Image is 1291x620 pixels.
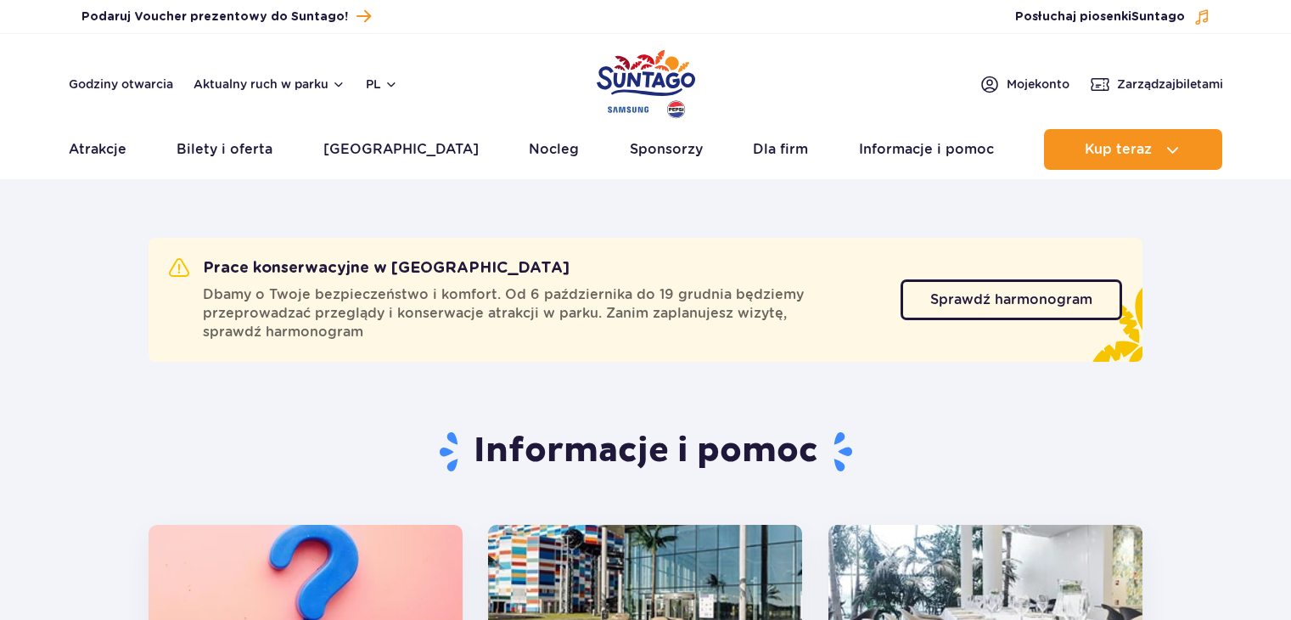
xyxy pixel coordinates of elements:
[1015,8,1185,25] span: Posłuchaj piosenki
[901,279,1122,320] a: Sprawdź harmonogram
[859,129,994,170] a: Informacje i pomoc
[597,42,695,121] a: Park of Poland
[149,430,1142,474] h1: Informacje i pomoc
[1090,74,1223,94] a: Zarządzajbiletami
[69,76,173,93] a: Godziny otwarcia
[169,258,570,279] h2: Prace konserwacyjne w [GEOGRAPHIC_DATA]
[753,129,808,170] a: Dla firm
[194,77,345,91] button: Aktualny ruch w parku
[81,8,348,25] span: Podaruj Voucher prezentowy do Suntago!
[1015,8,1210,25] button: Posłuchaj piosenkiSuntago
[203,285,880,341] span: Dbamy o Twoje bezpieczeństwo i komfort. Od 6 października do 19 grudnia będziemy przeprowadzać pr...
[979,74,1069,94] a: Mojekonto
[323,129,479,170] a: [GEOGRAPHIC_DATA]
[1117,76,1223,93] span: Zarządzaj biletami
[1085,142,1152,157] span: Kup teraz
[930,293,1092,307] span: Sprawdź harmonogram
[1131,11,1185,23] span: Suntago
[1044,129,1222,170] button: Kup teraz
[630,129,703,170] a: Sponsorzy
[81,5,371,28] a: Podaruj Voucher prezentowy do Suntago!
[69,129,126,170] a: Atrakcje
[177,129,272,170] a: Bilety i oferta
[366,76,398,93] button: pl
[1007,76,1069,93] span: Moje konto
[529,129,579,170] a: Nocleg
